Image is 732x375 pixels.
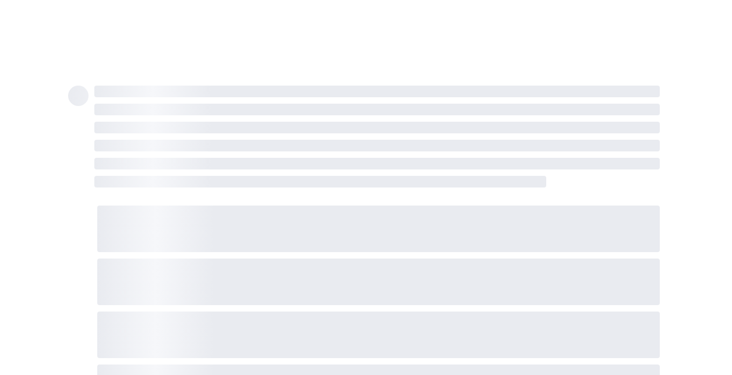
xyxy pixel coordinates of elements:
[94,176,547,187] span: ‌
[97,259,660,305] span: ‌
[97,312,660,358] span: ‌
[94,122,660,133] span: ‌
[94,140,660,151] span: ‌
[94,104,660,115] span: ‌
[94,158,660,169] span: ‌
[68,86,89,106] span: ‌
[97,206,660,252] span: ‌
[94,86,660,97] span: ‌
